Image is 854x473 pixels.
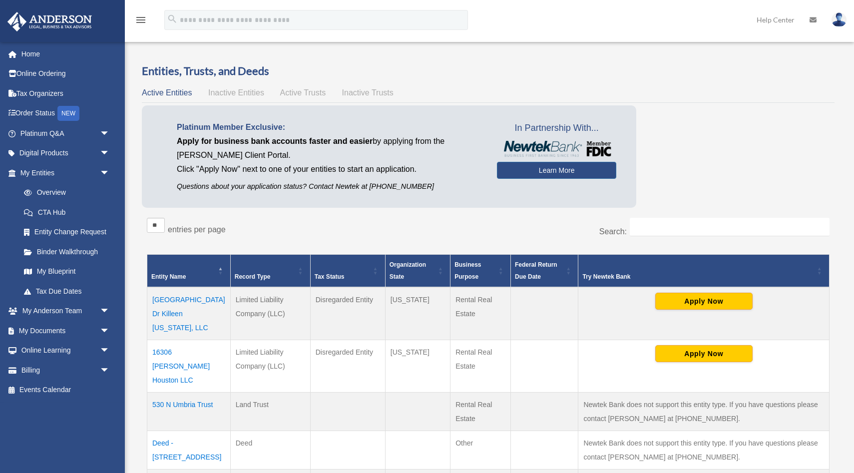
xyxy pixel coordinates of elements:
[7,321,125,341] a: My Documentsarrow_drop_down
[100,341,120,361] span: arrow_drop_down
[385,340,450,393] td: [US_STATE]
[177,180,482,193] p: Questions about your application status? Contact Newtek at [PHONE_NUMBER]
[135,14,147,26] i: menu
[450,431,511,470] td: Other
[450,287,511,340] td: Rental Real Estate
[497,120,616,136] span: In Partnership With...
[450,255,511,288] th: Business Purpose: Activate to sort
[510,255,578,288] th: Federal Return Due Date: Activate to sort
[7,143,125,163] a: Digital Productsarrow_drop_down
[315,273,345,280] span: Tax Status
[14,281,120,301] a: Tax Due Dates
[578,393,830,431] td: Newtek Bank does not support this entity type. If you have questions please contact [PERSON_NAME]...
[7,64,125,84] a: Online Ordering
[310,340,385,393] td: Disregarded Entity
[7,103,125,124] a: Order StatusNEW
[7,360,125,380] a: Billingarrow_drop_down
[147,255,231,288] th: Entity Name: Activate to invert sorting
[230,393,310,431] td: Land Trust
[147,431,231,470] td: Deed - [STREET_ADDRESS]
[147,393,231,431] td: 530 N Umbria Trust
[177,162,482,176] p: Click "Apply Now" next to one of your entities to start an application.
[7,83,125,103] a: Tax Organizers
[230,255,310,288] th: Record Type: Activate to sort
[582,271,814,283] div: Try Newtek Bank
[100,123,120,144] span: arrow_drop_down
[450,340,511,393] td: Rental Real Estate
[497,162,616,179] a: Learn More
[177,120,482,134] p: Platinum Member Exclusive:
[7,380,125,400] a: Events Calendar
[14,222,120,242] a: Entity Change Request
[390,261,426,280] span: Organization State
[4,12,95,31] img: Anderson Advisors Platinum Portal
[599,227,627,236] label: Search:
[135,17,147,26] a: menu
[147,340,231,393] td: 16306 [PERSON_NAME] Houston LLC
[502,141,611,157] img: NewtekBankLogoSM.png
[151,273,186,280] span: Entity Name
[14,242,120,262] a: Binder Walkthrough
[57,106,79,121] div: NEW
[142,63,835,79] h3: Entities, Trusts, and Deeds
[7,341,125,361] a: Online Learningarrow_drop_down
[142,88,192,97] span: Active Entities
[7,163,120,183] a: My Entitiesarrow_drop_down
[230,431,310,470] td: Deed
[280,88,326,97] span: Active Trusts
[832,12,847,27] img: User Pic
[100,143,120,164] span: arrow_drop_down
[7,301,125,321] a: My Anderson Teamarrow_drop_down
[578,431,830,470] td: Newtek Bank does not support this entity type. If you have questions please contact [PERSON_NAME]...
[230,287,310,340] td: Limited Liability Company (LLC)
[578,255,830,288] th: Try Newtek Bank : Activate to sort
[147,287,231,340] td: [GEOGRAPHIC_DATA] Dr Killeen [US_STATE], LLC
[168,225,226,234] label: entries per page
[450,393,511,431] td: Rental Real Estate
[385,255,450,288] th: Organization State: Activate to sort
[310,255,385,288] th: Tax Status: Activate to sort
[177,134,482,162] p: by applying from the [PERSON_NAME] Client Portal.
[100,360,120,381] span: arrow_drop_down
[7,44,125,64] a: Home
[235,273,271,280] span: Record Type
[342,88,394,97] span: Inactive Trusts
[14,262,120,282] a: My Blueprint
[177,137,373,145] span: Apply for business bank accounts faster and easier
[655,345,753,362] button: Apply Now
[655,293,753,310] button: Apply Now
[100,301,120,322] span: arrow_drop_down
[310,287,385,340] td: Disregarded Entity
[7,123,125,143] a: Platinum Q&Aarrow_drop_down
[100,321,120,341] span: arrow_drop_down
[14,202,120,222] a: CTA Hub
[385,287,450,340] td: [US_STATE]
[208,88,264,97] span: Inactive Entities
[167,13,178,24] i: search
[230,340,310,393] td: Limited Liability Company (LLC)
[100,163,120,183] span: arrow_drop_down
[14,183,115,203] a: Overview
[515,261,557,280] span: Federal Return Due Date
[454,261,481,280] span: Business Purpose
